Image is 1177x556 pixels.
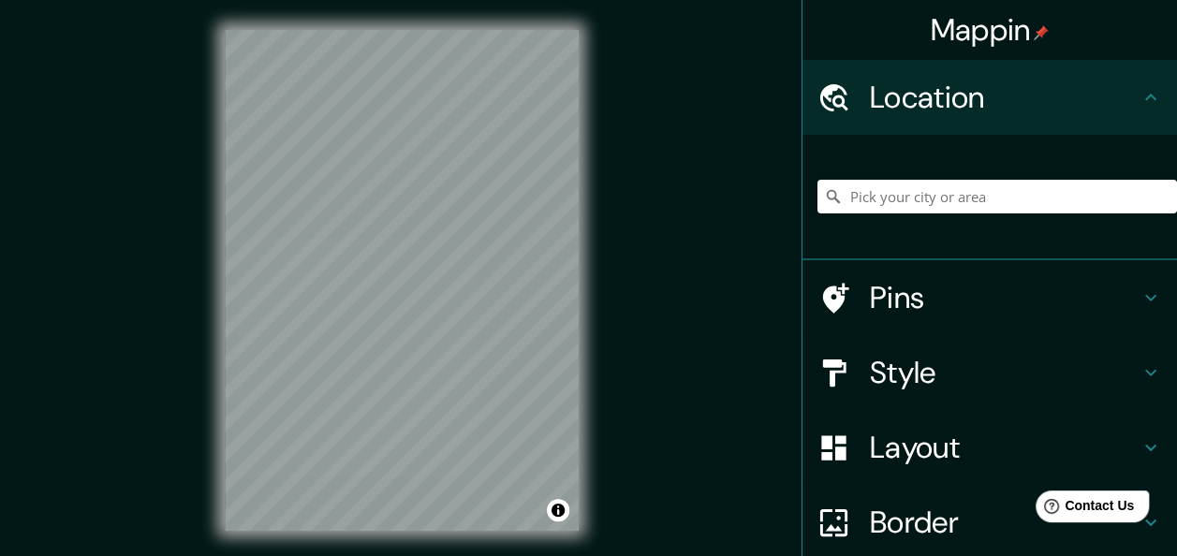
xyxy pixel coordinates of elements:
[802,335,1177,410] div: Style
[547,499,569,521] button: Toggle attribution
[802,410,1177,485] div: Layout
[817,180,1177,213] input: Pick your city or area
[870,354,1140,391] h4: Style
[870,279,1140,316] h4: Pins
[802,60,1177,135] div: Location
[870,79,1140,116] h4: Location
[1010,483,1156,535] iframe: Help widget launcher
[870,429,1140,466] h4: Layout
[931,11,1050,49] h4: Mappin
[870,504,1140,541] h4: Border
[1034,25,1049,40] img: pin-icon.png
[225,30,579,531] canvas: Map
[802,260,1177,335] div: Pins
